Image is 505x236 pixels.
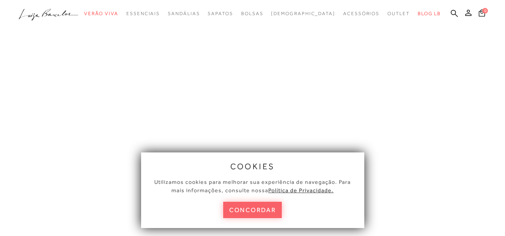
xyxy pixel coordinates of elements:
span: 0 [482,8,488,14]
a: categoryNavScreenReaderText [387,6,410,21]
button: concordar [223,202,282,218]
a: noSubCategoriesText [271,6,335,21]
span: BLOG LB [418,11,441,16]
a: categoryNavScreenReaderText [84,6,118,21]
span: Verão Viva [84,11,118,16]
a: categoryNavScreenReaderText [343,6,379,21]
a: categoryNavScreenReaderText [241,6,263,21]
span: Sandálias [168,11,200,16]
span: Essenciais [126,11,160,16]
span: Outlet [387,11,410,16]
a: categoryNavScreenReaderText [208,6,233,21]
span: Sapatos [208,11,233,16]
a: categoryNavScreenReaderText [168,6,200,21]
span: Acessórios [343,11,379,16]
span: cookies [230,162,275,171]
span: Bolsas [241,11,263,16]
button: 0 [476,9,487,20]
span: Utilizamos cookies para melhorar sua experiência de navegação. Para mais informações, consulte nossa [154,179,351,193]
a: categoryNavScreenReaderText [126,6,160,21]
a: Política de Privacidade. [268,187,334,193]
span: [DEMOGRAPHIC_DATA] [271,11,335,16]
a: BLOG LB [418,6,441,21]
